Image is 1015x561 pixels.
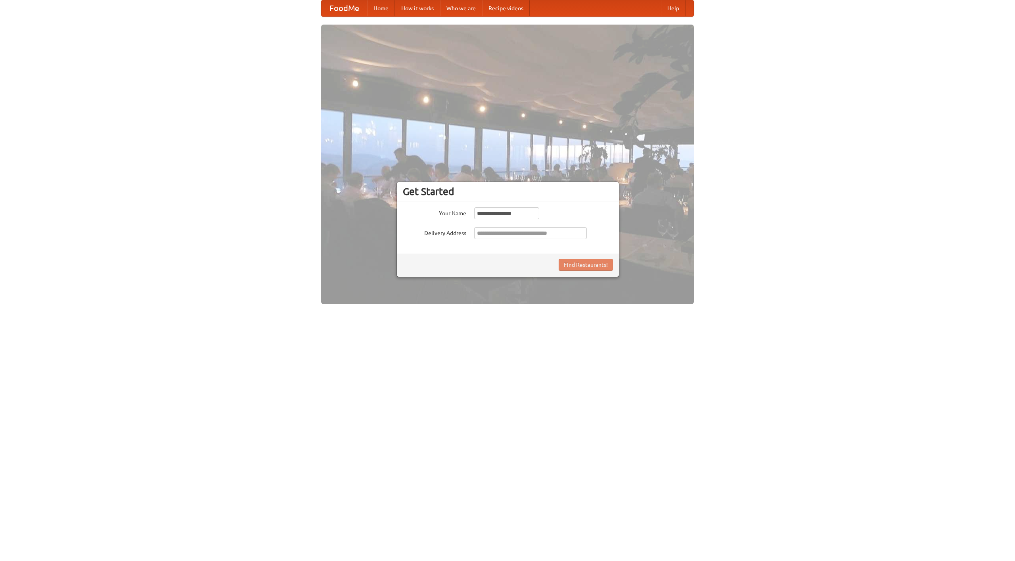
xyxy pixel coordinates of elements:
a: FoodMe [322,0,367,16]
a: Who we are [440,0,482,16]
label: Your Name [403,207,466,217]
a: Home [367,0,395,16]
a: Recipe videos [482,0,530,16]
a: How it works [395,0,440,16]
h3: Get Started [403,186,613,197]
label: Delivery Address [403,227,466,237]
a: Help [661,0,686,16]
button: Find Restaurants! [559,259,613,271]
